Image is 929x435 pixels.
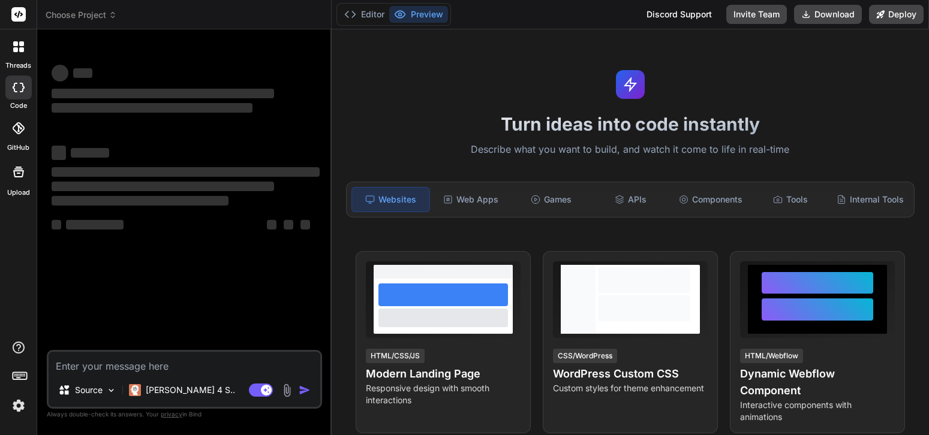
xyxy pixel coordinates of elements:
img: icon [299,384,311,396]
div: Web Apps [432,187,510,212]
span: Choose Project [46,9,117,21]
button: Deploy [869,5,924,24]
label: code [10,101,27,111]
span: ‌ [71,148,109,158]
label: GitHub [7,143,29,153]
p: Interactive components with animations [740,399,895,423]
div: Discord Support [639,5,719,24]
button: Invite Team [726,5,787,24]
span: ‌ [52,146,66,160]
span: ‌ [267,220,276,229]
span: ‌ [300,220,310,229]
h4: WordPress Custom CSS [553,365,708,382]
div: APIs [592,187,669,212]
p: Describe what you want to build, and watch it come to life in real-time [339,142,922,158]
span: ‌ [52,167,320,177]
button: Preview [389,6,448,23]
img: settings [8,395,29,416]
h4: Dynamic Webflow Component [740,365,895,399]
img: Pick Models [106,385,116,395]
span: ‌ [52,182,274,191]
label: threads [5,61,31,71]
div: Websites [351,187,430,212]
div: Internal Tools [832,187,909,212]
p: Source [75,384,103,396]
span: ‌ [52,196,229,206]
span: ‌ [73,68,92,78]
p: Always double-check its answers. Your in Bind [47,409,322,420]
div: HTML/Webflow [740,349,803,363]
span: ‌ [52,65,68,81]
h1: Turn ideas into code instantly [339,113,922,135]
span: ‌ [66,220,124,229]
p: Custom styles for theme enhancement [553,382,708,394]
div: Components [672,187,749,212]
p: Responsive design with smooth interactions [366,382,521,406]
div: HTML/CSS/JS [366,349,425,363]
button: Download [794,5,862,24]
h4: Modern Landing Page [366,365,521,382]
span: ‌ [52,220,61,229]
span: ‌ [284,220,293,229]
p: [PERSON_NAME] 4 S.. [146,384,235,396]
img: attachment [280,383,294,397]
button: Editor [339,6,389,23]
div: Games [512,187,590,212]
img: Claude 4 Sonnet [129,384,141,396]
span: privacy [161,410,182,418]
span: ‌ [52,103,252,113]
label: Upload [7,188,30,198]
div: CSS/WordPress [553,349,617,363]
div: Tools [752,187,829,212]
span: ‌ [52,89,274,98]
